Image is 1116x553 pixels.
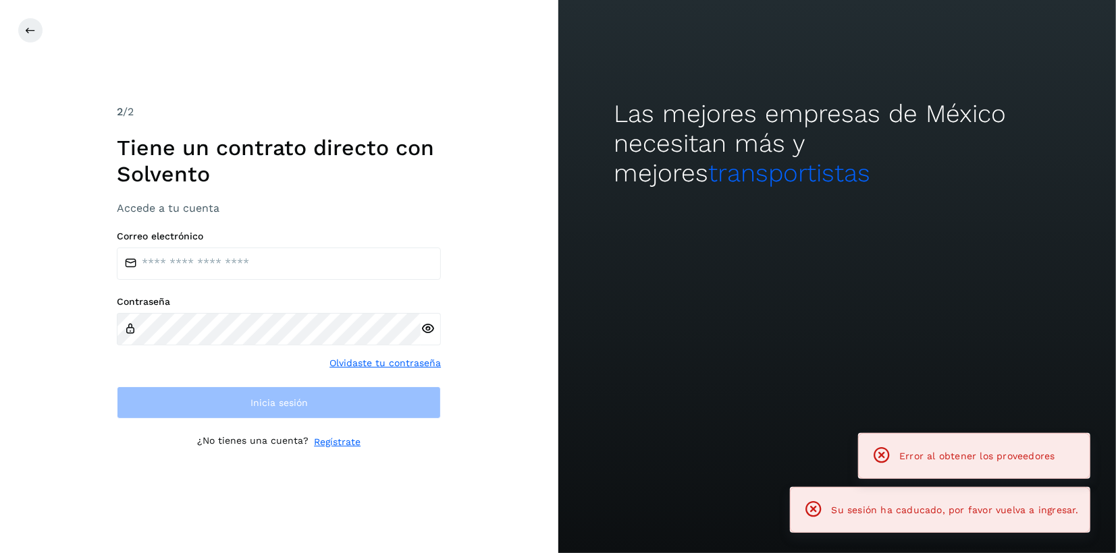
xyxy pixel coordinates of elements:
label: Contraseña [117,296,441,308]
p: ¿No tienes una cuenta? [197,435,309,449]
span: transportistas [708,158,870,187]
span: Su sesión ha caducado, por favor vuelva a ingresar. [832,504,1079,515]
button: Inicia sesión [117,386,441,419]
h2: Las mejores empresas de México necesitan más y mejores [614,99,1060,189]
span: 2 [117,105,123,118]
label: Correo electrónico [117,231,441,242]
span: Error al obtener los proveedores [899,450,1055,461]
span: Inicia sesión [250,398,308,407]
h3: Accede a tu cuenta [117,202,441,214]
h1: Tiene un contrato directo con Solvento [117,135,441,187]
div: /2 [117,104,441,120]
a: Regístrate [314,435,361,449]
a: Olvidaste tu contraseña [329,356,441,370]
